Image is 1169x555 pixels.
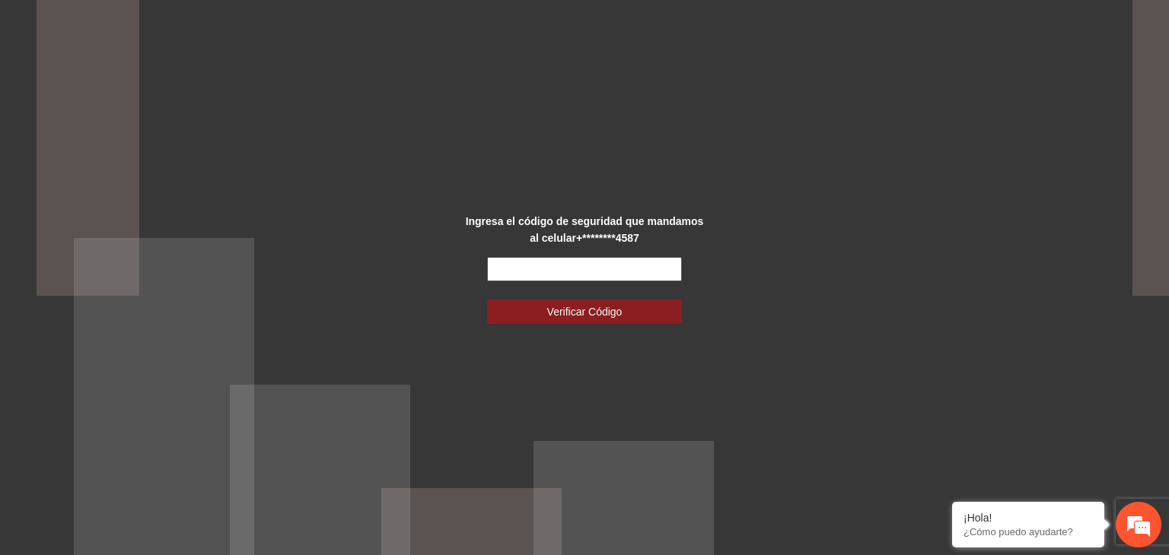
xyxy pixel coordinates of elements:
[88,187,210,341] span: Estamos en línea.
[547,303,623,320] span: Verificar Código
[79,78,256,97] div: Chatee con nosotros ahora
[250,8,286,44] div: Minimizar ventana de chat en vivo
[466,215,704,244] strong: Ingresa el código de seguridad que mandamos al celular +********4587
[964,512,1093,524] div: ¡Hola!
[8,383,290,436] textarea: Escriba su mensaje y pulse “Intro”
[964,526,1093,538] p: ¿Cómo puedo ayudarte?
[487,300,682,324] button: Verificar Código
